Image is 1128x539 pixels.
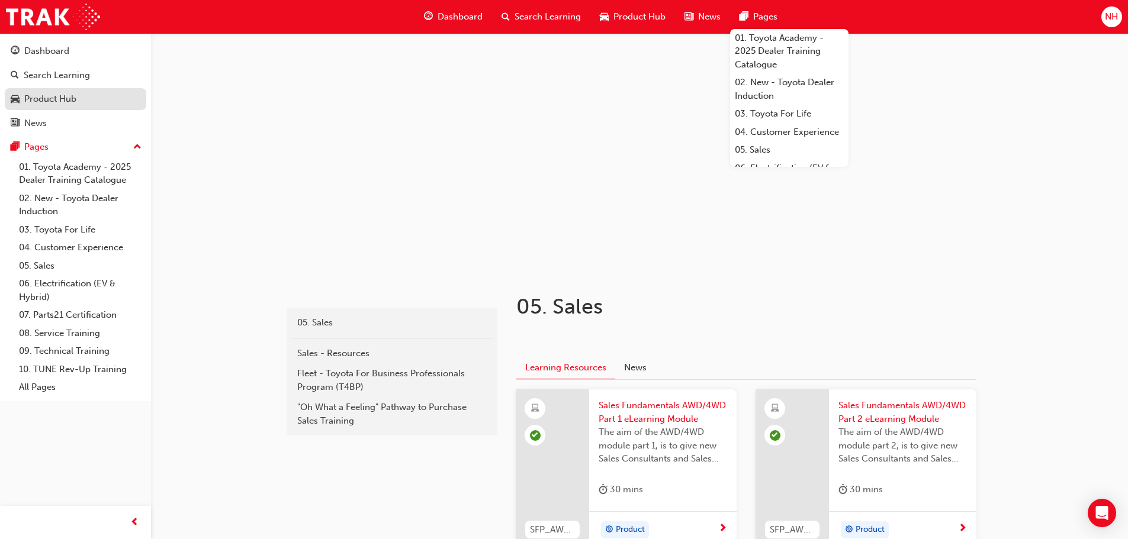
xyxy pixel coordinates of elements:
[958,524,967,534] span: next-icon
[600,9,609,24] span: car-icon
[291,343,493,364] a: Sales - Resources
[838,399,967,425] span: Sales Fundamentals AWD/4WD Part 2 eLearning Module
[845,522,853,538] span: target-icon
[14,189,146,221] a: 02. New - Toyota Dealer Induction
[730,105,849,123] a: 03. Toyota For Life
[730,5,787,29] a: pages-iconPages
[291,397,493,431] a: "Oh What a Feeling" Pathway to Purchase Sales Training
[599,399,727,425] span: Sales Fundamentals AWD/4WD Part 1 eLearning Module
[492,5,590,29] a: search-iconSearch Learning
[133,140,142,155] span: up-icon
[1101,7,1122,27] button: NH
[675,5,730,29] a: news-iconNews
[1105,10,1118,24] span: NH
[616,523,645,537] span: Product
[297,401,487,427] div: "Oh What a Feeling" Pathway to Purchase Sales Training
[24,92,76,106] div: Product Hub
[14,257,146,275] a: 05. Sales
[5,136,146,158] button: Pages
[297,316,487,330] div: 05. Sales
[5,38,146,136] button: DashboardSearch LearningProduct HubNews
[718,524,727,534] span: next-icon
[5,88,146,110] a: Product Hub
[590,5,675,29] a: car-iconProduct Hub
[14,360,146,379] a: 10. TUNE Rev-Up Training
[11,94,20,105] span: car-icon
[771,401,779,417] span: learningResourceType_ELEARNING-icon
[14,342,146,360] a: 09. Technical Training
[502,9,510,24] span: search-icon
[856,523,885,537] span: Product
[414,5,492,29] a: guage-iconDashboard
[770,430,780,441] span: learningRecordVerb_COMPLETE-icon
[291,312,493,333] a: 05. Sales
[297,367,487,393] div: Fleet - Toyota For Business Professionals Program (T4BP)
[297,347,487,360] div: Sales - Resources
[838,482,847,497] span: duration-icon
[530,523,575,537] span: SFP_AWD_4WD_P1
[516,357,615,380] button: Learning Resources
[130,515,139,530] span: prev-icon
[730,73,849,105] a: 02. New - Toyota Dealer Induction
[1088,499,1116,527] div: Open Intercom Messenger
[530,430,541,441] span: learningRecordVerb_COMPLETE-icon
[5,40,146,62] a: Dashboard
[730,29,849,74] a: 01. Toyota Academy - 2025 Dealer Training Catalogue
[14,238,146,257] a: 04. Customer Experience
[11,46,20,57] span: guage-icon
[531,401,539,417] span: learningResourceType_ELEARNING-icon
[14,221,146,239] a: 03. Toyota For Life
[14,158,146,189] a: 01. Toyota Academy - 2025 Dealer Training Catalogue
[599,482,608,497] span: duration-icon
[424,9,433,24] span: guage-icon
[730,141,849,159] a: 05. Sales
[14,378,146,396] a: All Pages
[838,425,967,466] span: The aim of the AWD/4WD module part 2, is to give new Sales Consultants and Sales Professionals an...
[14,306,146,324] a: 07. Parts21 Certification
[438,10,483,24] span: Dashboard
[24,44,69,58] div: Dashboard
[14,275,146,306] a: 06. Electrification (EV & Hybrid)
[599,425,727,466] span: The aim of the AWD/4WD module part 1, is to give new Sales Consultants and Sales Professionals an...
[838,482,883,497] div: 30 mins
[24,69,90,82] div: Search Learning
[6,4,100,30] img: Trak
[24,117,47,130] div: News
[14,324,146,343] a: 08. Service Training
[770,523,815,537] span: SFP_AWD_4WD_P2
[5,112,146,134] a: News
[291,363,493,397] a: Fleet - Toyota For Business Professionals Program (T4BP)
[11,118,20,129] span: news-icon
[11,70,19,81] span: search-icon
[753,10,777,24] span: Pages
[599,482,643,497] div: 30 mins
[605,522,613,538] span: target-icon
[516,293,905,319] h1: 05. Sales
[5,64,146,86] a: Search Learning
[684,9,693,24] span: news-icon
[615,357,655,379] button: News
[515,10,581,24] span: Search Learning
[613,10,666,24] span: Product Hub
[24,140,49,154] div: Pages
[698,10,721,24] span: News
[730,123,849,141] a: 04. Customer Experience
[11,142,20,153] span: pages-icon
[740,9,748,24] span: pages-icon
[730,159,849,191] a: 06. Electrification (EV & Hybrid)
